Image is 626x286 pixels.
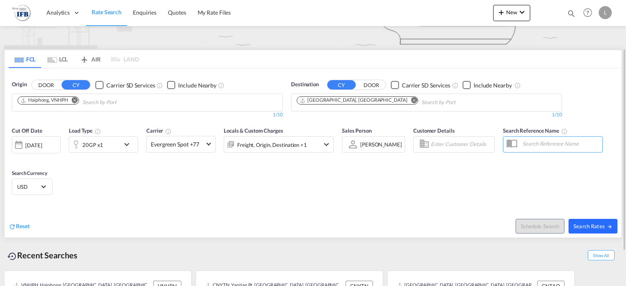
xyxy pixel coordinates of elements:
[151,140,204,148] span: Evergreen Spot +77
[69,136,138,153] div: 20GP x1icon-chevron-down
[300,97,409,104] div: Press delete to remove this chip.
[12,111,283,118] div: 1/10
[599,6,612,19] div: L
[561,128,568,135] md-icon: Your search will be saved by the below given name
[198,9,231,16] span: My Rate Files
[291,111,562,118] div: 1/10
[516,219,564,234] button: Note: By default Schedule search will only considerorigin ports, destination ports and cut off da...
[581,6,595,20] span: Help
[474,81,512,90] div: Include Nearby
[493,5,530,21] button: icon-plus 400-fgNewicon-chevron-down
[41,50,74,68] md-tab-item: LCL
[359,138,403,150] md-select: Sales Person: Louis Micoulaz
[402,81,450,90] div: Carrier SD Services
[12,81,26,89] span: Origin
[224,127,283,134] span: Locals & Custom Charges
[569,219,617,234] button: Search Ratesicon-arrow-right
[496,9,527,15] span: New
[588,250,615,260] span: Show All
[12,170,47,176] span: Search Currency
[237,139,307,151] div: Freight Origin Destination Dock Stuffing
[82,139,103,151] div: 20GP x1
[391,81,450,89] md-checkbox: Checkbox No Ink
[95,128,101,135] md-icon: icon-information-outline
[342,127,372,134] span: Sales Person
[12,152,18,163] md-datepicker: Select
[16,94,163,109] md-chips-wrap: Chips container. Use arrow keys to select chips.
[74,50,106,68] md-tab-item: AIR
[218,82,225,89] md-icon: Unchecked: Ignores neighbouring ports when fetching rates.Checked : Includes neighbouring ports w...
[79,55,89,61] md-icon: icon-airplane
[573,223,613,229] span: Search Rates
[567,9,576,21] div: icon-magnify
[17,183,40,190] span: USD
[133,9,156,16] span: Enquiries
[518,138,602,150] input: Search Reference Name
[92,9,121,15] span: Rate Search
[122,140,136,149] md-icon: icon-chevron-down
[7,251,17,261] md-icon: icon-backup-restore
[567,9,576,18] md-icon: icon-magnify
[69,127,101,134] span: Load Type
[106,81,155,90] div: Carrier SD Services
[4,68,622,237] div: OriginDOOR CY Checkbox No InkUnchecked: Search for CY (Container Yard) services for all selected ...
[291,81,319,89] span: Destination
[9,222,30,231] div: icon-refreshReset
[357,81,386,90] button: DOOR
[168,9,186,16] span: Quotes
[431,138,492,151] input: Enter Customer Details
[322,140,331,149] md-icon: icon-chevron-down
[421,96,499,109] input: Chips input.
[20,97,68,104] div: Haiphong, VNHPH
[4,246,81,264] div: Recent Searches
[165,128,172,135] md-icon: The selected Trucker/Carrierwill be displayed in the rate results If the rates are from another f...
[295,94,502,109] md-chips-wrap: Chips container. Use arrow keys to select chips.
[9,223,16,230] md-icon: icon-refresh
[360,141,402,148] div: [PERSON_NAME]
[496,7,506,17] md-icon: icon-plus 400-fg
[16,181,48,192] md-select: Select Currency: $ USDUnited States Dollar
[82,96,160,109] input: Chips input.
[607,224,613,229] md-icon: icon-arrow-right
[156,82,163,89] md-icon: Unchecked: Search for CY (Container Yard) services for all selected carriers.Checked : Search for...
[514,82,521,89] md-icon: Unchecked: Ignores neighbouring ports when fetching rates.Checked : Includes neighbouring ports w...
[146,127,172,134] span: Carrier
[517,7,527,17] md-icon: icon-chevron-down
[12,136,61,153] div: [DATE]
[463,81,512,89] md-checkbox: Checkbox No Ink
[16,223,30,229] span: Reset
[62,80,90,90] button: CY
[12,127,42,134] span: Cut Off Date
[300,97,407,104] div: Le Havre, FRLEH
[224,136,334,153] div: Freight Origin Destination Dock Stuffingicon-chevron-down
[167,81,216,89] md-checkbox: Checkbox No Ink
[20,97,70,104] div: Press delete to remove this chip.
[9,50,139,68] md-pagination-wrapper: Use the left and right arrow keys to navigate between tabs
[413,127,454,134] span: Customer Details
[406,97,418,105] button: Remove
[503,127,568,134] span: Search Reference Name
[25,142,42,149] div: [DATE]
[95,81,155,89] md-checkbox: Checkbox No Ink
[46,9,70,17] span: Analytics
[327,80,356,90] button: CY
[32,81,60,90] button: DOOR
[9,50,41,68] md-tab-item: FCL
[581,6,599,20] div: Help
[178,81,216,90] div: Include Nearby
[66,97,79,105] button: Remove
[12,4,31,22] img: de31bbe0256b11eebba44b54815f083d.png
[452,82,458,89] md-icon: Unchecked: Search for CY (Container Yard) services for all selected carriers.Checked : Search for...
